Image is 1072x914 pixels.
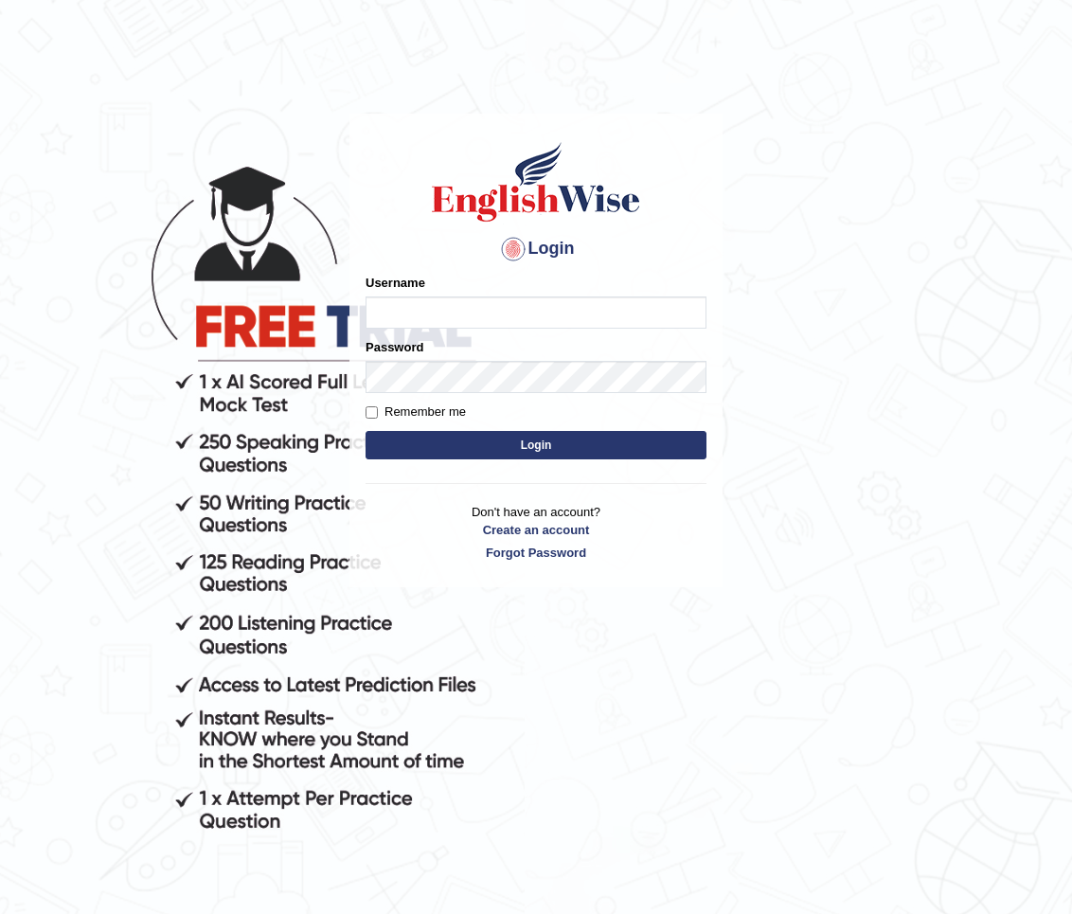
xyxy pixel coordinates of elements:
button: Login [366,431,706,459]
img: Logo of English Wise sign in for intelligent practice with AI [428,139,644,224]
a: Create an account [366,521,706,539]
label: Username [366,274,425,292]
label: Remember me [366,403,466,421]
h4: Login [366,234,706,264]
p: Don't have an account? [366,503,706,562]
label: Password [366,338,423,356]
input: Remember me [366,406,378,419]
a: Forgot Password [366,544,706,562]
